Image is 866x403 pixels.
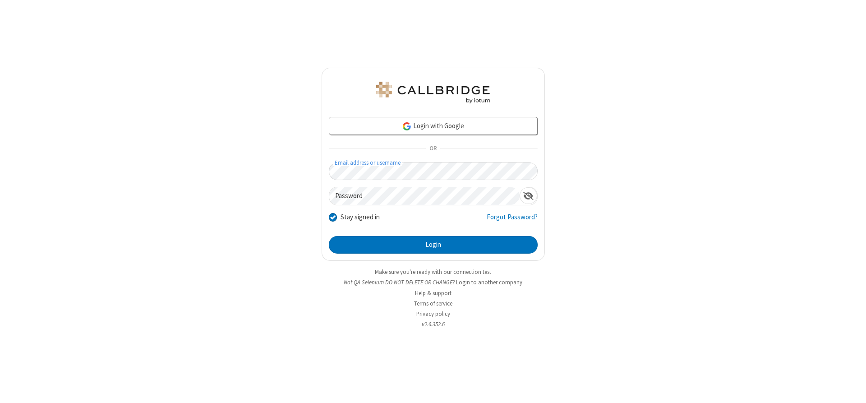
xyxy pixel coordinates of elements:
[329,187,520,205] input: Password
[374,82,492,103] img: QA Selenium DO NOT DELETE OR CHANGE
[416,310,450,318] a: Privacy policy
[322,320,545,329] li: v2.6.352.6
[414,300,452,307] a: Terms of service
[402,121,412,131] img: google-icon.png
[341,212,380,222] label: Stay signed in
[375,268,491,276] a: Make sure you're ready with our connection test
[329,162,538,180] input: Email address or username
[456,278,522,287] button: Login to another company
[426,143,440,155] span: OR
[487,212,538,229] a: Forgot Password?
[322,278,545,287] li: Not QA Selenium DO NOT DELETE OR CHANGE?
[329,117,538,135] a: Login with Google
[520,187,537,204] div: Show password
[415,289,451,297] a: Help & support
[329,236,538,254] button: Login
